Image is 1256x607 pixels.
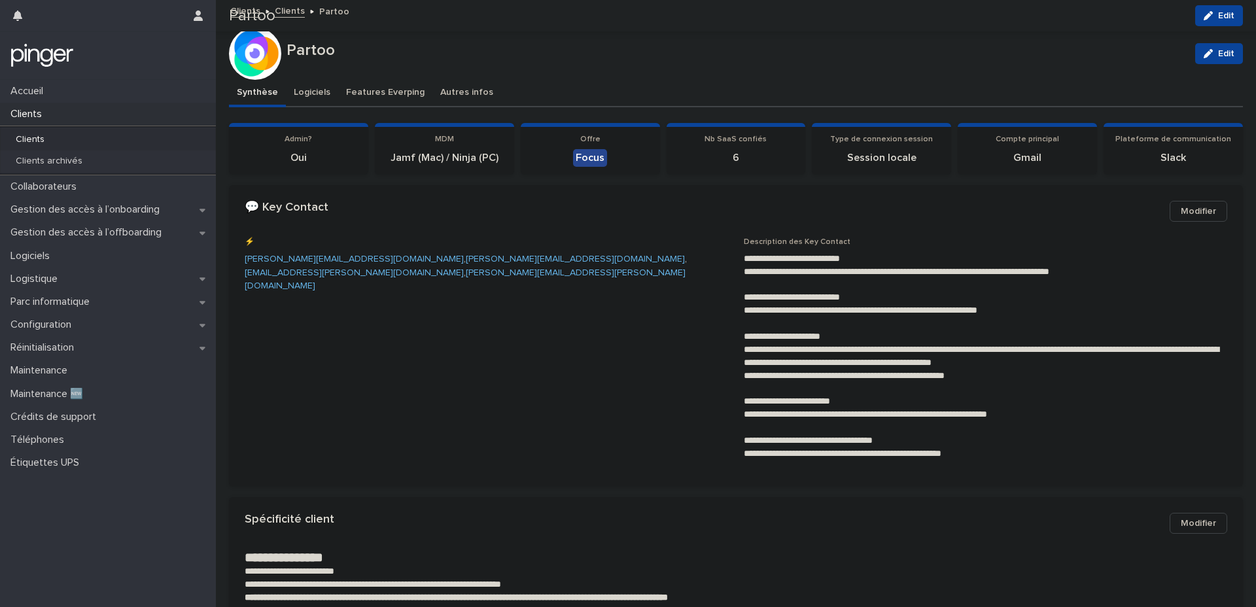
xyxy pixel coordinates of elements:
[5,156,93,167] p: Clients archivés
[5,364,78,377] p: Maintenance
[1115,135,1231,143] span: Plateforme de communication
[286,80,338,107] button: Logiciels
[674,152,798,164] p: 6
[1195,43,1243,64] button: Edit
[435,135,454,143] span: MDM
[744,238,850,246] span: Description des Key Contact
[1170,513,1227,534] button: Modifier
[5,203,170,216] p: Gestion des accès à l’onboarding
[383,152,506,164] p: Jamf (Mac) / Ninja (PC)
[275,3,305,18] a: Clients
[5,181,87,193] p: Collaborateurs
[230,3,260,18] a: Clients
[5,457,90,469] p: Étiquettes UPS
[5,319,82,331] p: Configuration
[285,135,312,143] span: Admin?
[237,152,360,164] p: Oui
[1181,205,1216,218] span: Modifier
[432,80,501,107] button: Autres infos
[996,135,1059,143] span: Compte principal
[1181,517,1216,530] span: Modifier
[5,250,60,262] p: Logiciels
[5,273,68,285] p: Logistique
[245,513,334,527] h2: Spécificité client
[580,135,601,143] span: Offre
[5,434,75,446] p: Téléphones
[319,3,349,18] p: Partoo
[820,152,943,164] p: Session locale
[5,341,84,354] p: Réinitialisation
[245,238,254,246] span: ⚡️
[705,135,767,143] span: Nb SaaS confiés
[5,411,107,423] p: Crédits de support
[5,134,55,145] p: Clients
[245,201,328,215] h2: 💬 Key Contact
[5,108,52,120] p: Clients
[245,254,464,264] a: [PERSON_NAME][EMAIL_ADDRESS][DOMAIN_NAME]
[1111,152,1235,164] p: Slack
[5,296,100,308] p: Parc informatique
[10,43,74,69] img: mTgBEunGTSyRkCgitkcU
[966,152,1089,164] p: Gmail
[5,388,94,400] p: Maintenance 🆕
[466,254,685,264] a: [PERSON_NAME][EMAIL_ADDRESS][DOMAIN_NAME]
[245,268,464,277] a: [EMAIL_ADDRESS][PERSON_NAME][DOMAIN_NAME]
[245,252,728,293] p: , , ,
[287,41,1185,60] p: Partoo
[338,80,432,107] button: Features Everping
[229,80,286,107] button: Synthèse
[5,85,54,97] p: Accueil
[1170,201,1227,222] button: Modifier
[830,135,933,143] span: Type de connexion session
[1218,49,1234,58] span: Edit
[5,226,172,239] p: Gestion des accès à l’offboarding
[573,149,607,167] div: Focus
